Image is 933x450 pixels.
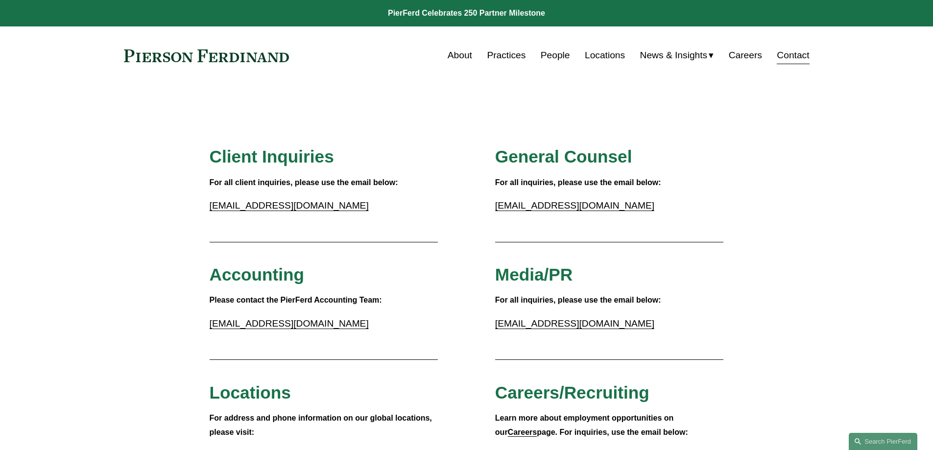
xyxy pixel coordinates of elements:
strong: Learn more about employment opportunities on our [495,414,676,436]
a: About [448,46,472,65]
a: folder dropdown [640,46,714,65]
strong: For all inquiries, please use the email below: [495,296,661,304]
strong: page. For inquiries, use the email below: [537,428,688,436]
strong: For all client inquiries, please use the email below: [210,178,398,187]
a: Careers [729,46,762,65]
span: Accounting [210,265,305,284]
a: [EMAIL_ADDRESS][DOMAIN_NAME] [495,200,654,211]
a: [EMAIL_ADDRESS][DOMAIN_NAME] [210,318,369,329]
span: Client Inquiries [210,147,334,166]
a: Search this site [849,433,917,450]
a: Contact [777,46,809,65]
span: Media/PR [495,265,573,284]
a: Locations [585,46,625,65]
strong: For address and phone information on our global locations, please visit: [210,414,434,436]
a: Careers [508,428,537,436]
a: Practices [487,46,526,65]
strong: Please contact the PierFerd Accounting Team: [210,296,382,304]
span: News & Insights [640,47,708,64]
span: General Counsel [495,147,632,166]
span: Locations [210,383,291,402]
span: Careers/Recruiting [495,383,649,402]
a: [EMAIL_ADDRESS][DOMAIN_NAME] [495,318,654,329]
a: People [541,46,570,65]
a: [EMAIL_ADDRESS][DOMAIN_NAME] [210,200,369,211]
strong: For all inquiries, please use the email below: [495,178,661,187]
